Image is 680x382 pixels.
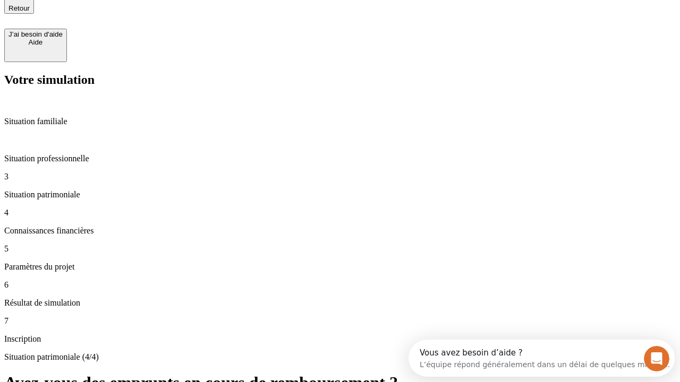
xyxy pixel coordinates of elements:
p: 4 [4,208,676,218]
p: 6 [4,280,676,290]
p: Inscription [4,334,676,344]
div: L’équipe répond généralement dans un délai de quelques minutes. [11,18,261,29]
h2: Votre simulation [4,73,676,87]
p: Connaissances financières [4,226,676,236]
p: Situation patrimoniale (4/4) [4,352,676,362]
button: J’ai besoin d'aideAide [4,29,67,62]
div: J’ai besoin d'aide [8,30,63,38]
p: 5 [4,244,676,254]
div: Ouvrir le Messenger Intercom [4,4,293,33]
iframe: Intercom live chat [644,346,669,371]
p: 3 [4,172,676,181]
div: Vous avez besoin d’aide ? [11,9,261,18]
span: Retour [8,4,30,12]
p: Situation professionnelle [4,154,676,163]
div: Aide [8,38,63,46]
p: Résultat de simulation [4,298,676,308]
p: Situation familiale [4,117,676,126]
p: Paramètres du projet [4,262,676,272]
iframe: Intercom live chat discovery launcher [409,340,675,377]
p: 7 [4,316,676,326]
p: Situation patrimoniale [4,190,676,199]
